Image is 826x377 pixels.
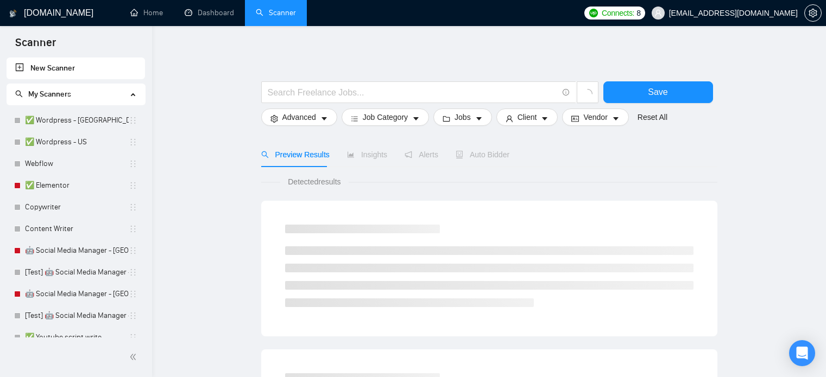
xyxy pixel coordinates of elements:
span: holder [129,311,137,320]
li: [Test] 🤖 Social Media Manager - America [7,305,145,327]
a: [Test] 🤖 Social Media Manager - [GEOGRAPHIC_DATA] [25,261,129,283]
button: folderJobscaret-down [433,108,492,126]
li: ✅ Wordpress - Europe [7,110,145,131]
a: setting [804,9,822,17]
button: settingAdvancedcaret-down [261,108,337,126]
li: ✅ Wordpress - US [7,131,145,153]
li: Webflow [7,153,145,175]
span: idcard [571,114,579,123]
span: Advanced [282,111,316,123]
button: setting [804,4,822,22]
a: Copywriter [25,196,129,218]
li: [Test] 🤖 Social Media Manager - Europe [7,261,145,283]
span: user [506,114,513,123]
span: Vendor [583,111,607,123]
a: Reset All [638,111,667,123]
span: holder [129,203,137,212]
a: [Test] 🤖 Social Media Manager - [GEOGRAPHIC_DATA] [25,305,129,327]
span: caret-down [612,114,620,123]
span: holder [129,333,137,342]
a: ✅ Wordpress - US [25,131,129,153]
img: upwork-logo.png [589,9,598,17]
span: user [654,9,662,17]
span: Save [648,85,667,99]
button: idcardVendorcaret-down [562,108,628,126]
span: holder [129,225,137,233]
a: ✅ Elementor [25,175,129,196]
a: searchScanner [256,8,296,17]
span: Jobs [455,111,471,123]
span: bars [351,114,358,123]
span: info-circle [563,89,570,96]
a: dashboardDashboard [185,8,234,17]
span: holder [129,290,137,298]
span: Job Category [363,111,408,123]
span: holder [129,159,137,168]
span: folder [443,114,450,123]
li: ✅ Youtube script write [7,327,145,348]
span: Auto Bidder [456,150,509,159]
li: ✅ Elementor [7,175,145,196]
span: search [261,151,269,158]
span: Client [518,111,537,123]
span: holder [129,138,137,146]
li: 🤖 Social Media Manager - America [7,283,145,305]
input: Search Freelance Jobs... [268,86,558,99]
li: Content Writer [7,218,145,240]
a: 🤖 Social Media Manager - [GEOGRAPHIC_DATA] [25,283,129,305]
span: 8 [636,7,641,19]
span: holder [129,246,137,255]
a: 🤖 Social Media Manager - [GEOGRAPHIC_DATA] [25,240,129,261]
span: loading [583,89,592,99]
button: userClientcaret-down [496,108,558,126]
li: 🤖 Social Media Manager - Europe [7,240,145,261]
span: caret-down [541,114,548,123]
span: My Scanners [15,90,71,99]
img: logo [9,5,17,22]
span: double-left [129,352,140,362]
li: Copywriter [7,196,145,218]
span: notification [405,151,412,158]
span: Alerts [405,150,438,159]
span: Scanner [7,35,65,57]
span: holder [129,116,137,125]
span: caret-down [412,114,420,123]
button: Save [603,81,713,103]
a: ✅ Wordpress - [GEOGRAPHIC_DATA] [25,110,129,131]
span: Detected results [280,176,348,188]
a: ✅ Youtube script write [25,327,129,348]
a: homeHome [130,8,163,17]
a: Content Writer [25,218,129,240]
span: caret-down [475,114,483,123]
span: My Scanners [28,90,71,99]
span: area-chart [347,151,355,158]
div: Open Intercom Messenger [789,340,815,366]
span: holder [129,181,137,190]
span: caret-down [320,114,328,123]
span: Connects: [602,7,634,19]
span: Preview Results [261,150,330,159]
span: holder [129,268,137,277]
a: Webflow [25,153,129,175]
li: New Scanner [7,57,145,79]
span: robot [456,151,463,158]
span: Insights [347,150,387,159]
span: setting [270,114,278,123]
button: barsJob Categorycaret-down [342,108,429,126]
a: New Scanner [15,57,136,79]
span: search [15,90,23,98]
